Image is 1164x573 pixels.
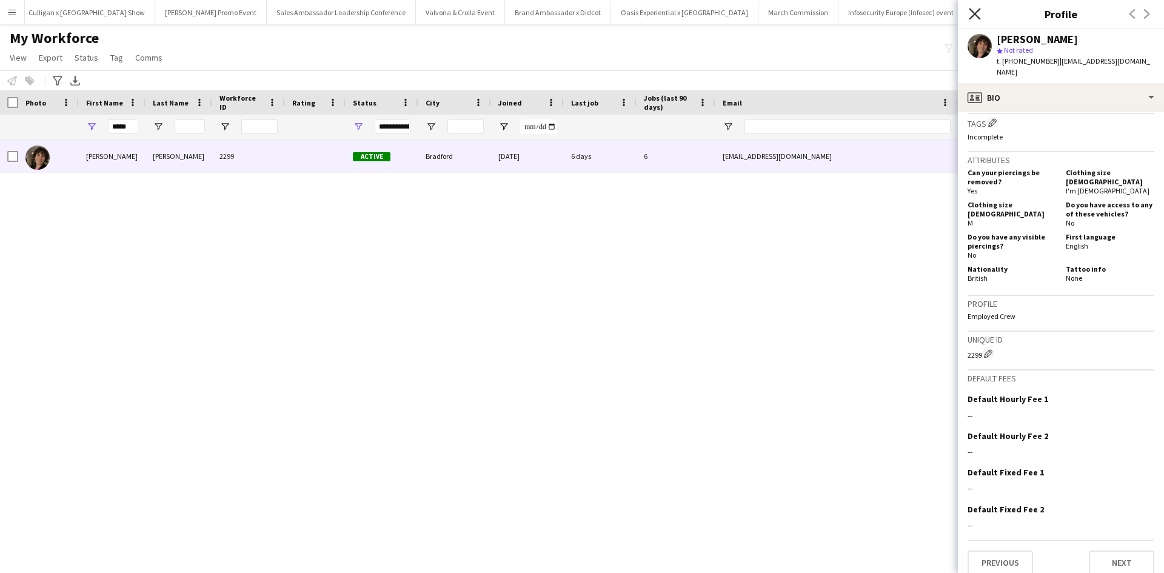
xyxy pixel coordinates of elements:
span: Joined [498,98,522,107]
button: Sales Ambassador Leadership Conference [267,1,416,24]
span: No [968,250,976,260]
button: [PERSON_NAME] Promo Event [155,1,267,24]
span: Rating [292,98,315,107]
input: Email Filter Input [744,119,951,134]
div: Bio [958,83,1164,112]
h3: Profile [958,6,1164,22]
span: City [426,98,440,107]
input: First Name Filter Input [108,119,138,134]
span: Comms [135,52,162,63]
a: Tag [105,50,128,65]
h3: Default Hourly Fee 1 [968,394,1048,404]
button: Valvona & Crolla Event [416,1,505,24]
div: Bradford [418,139,491,173]
p: Incomplete [968,132,1154,141]
div: 6 [637,139,715,173]
span: Jobs (last 90 days) [644,93,694,112]
h3: Default fees [968,373,1154,384]
span: I'm [DEMOGRAPHIC_DATA] [1066,186,1149,195]
h3: Tags [968,116,1154,129]
span: t. [PHONE_NUMBER] [997,56,1060,65]
h5: First language [1066,232,1154,241]
span: View [10,52,27,63]
button: Brand Ambassador x Didcot [505,1,611,24]
button: Open Filter Menu [86,121,97,132]
h3: Unique ID [968,334,1154,345]
button: Open Filter Menu [426,121,436,132]
h5: Clothing size [DEMOGRAPHIC_DATA] [968,200,1056,218]
div: [PERSON_NAME] [997,34,1078,45]
app-action-btn: Export XLSX [68,73,82,88]
h5: Do you have access to any of these vehicles? [1066,200,1154,218]
p: Employed Crew [968,312,1154,321]
span: None [1066,273,1082,283]
h5: Tattoo info [1066,264,1154,273]
input: Joined Filter Input [520,119,557,134]
span: M [968,218,973,227]
span: English [1066,241,1088,250]
div: [DATE] [491,139,564,173]
span: Workforce ID [219,93,263,112]
div: -- [968,483,1154,494]
input: City Filter Input [447,119,484,134]
span: | [EMAIL_ADDRESS][DOMAIN_NAME] [997,56,1150,76]
input: Workforce ID Filter Input [241,119,278,134]
h3: Attributes [968,155,1154,166]
h3: Profile [968,298,1154,309]
span: Photo [25,98,46,107]
span: Status [353,98,376,107]
app-action-btn: Advanced filters [50,73,65,88]
div: [PERSON_NAME] [145,139,212,173]
button: Infosecurity Europe (Infosec) event [838,1,964,24]
h5: Nationality [968,264,1056,273]
span: Tag [110,52,123,63]
a: Export [34,50,67,65]
div: [PERSON_NAME] [79,139,145,173]
span: Yes [968,186,977,195]
a: Status [70,50,103,65]
div: -- [968,410,1154,421]
span: Email [723,98,742,107]
span: No [1066,218,1074,227]
div: 2299 [212,139,285,173]
h5: Do you have any visible piercings? [968,232,1056,250]
img: Peter Millar [25,146,50,170]
h3: Default Hourly Fee 2 [968,431,1048,441]
button: Open Filter Menu [153,121,164,132]
div: 2299 [968,347,1154,360]
button: Open Filter Menu [498,121,509,132]
span: Not rated [1004,45,1033,55]
h5: Clothing size [DEMOGRAPHIC_DATA] [1066,168,1154,186]
span: My Workforce [10,29,99,47]
h3: Default Fixed Fee 1 [968,467,1044,478]
span: British [968,273,988,283]
div: 6 days [564,139,637,173]
div: [EMAIL_ADDRESS][DOMAIN_NAME] [715,139,958,173]
span: Active [353,152,390,161]
button: Open Filter Menu [353,121,364,132]
button: Open Filter Menu [219,121,230,132]
span: First Name [86,98,123,107]
span: Last job [571,98,598,107]
div: -- [968,446,1154,457]
h5: Can your piercings be removed? [968,168,1056,186]
h3: Default Fixed Fee 2 [968,504,1044,515]
span: Last Name [153,98,189,107]
input: Last Name Filter Input [175,119,205,134]
span: Status [75,52,98,63]
div: -- [968,520,1154,531]
button: Open Filter Menu [723,121,734,132]
a: View [5,50,32,65]
span: Export [39,52,62,63]
button: Oasis Experiential x [GEOGRAPHIC_DATA] [611,1,758,24]
button: Culligan x [GEOGRAPHIC_DATA] Show [19,1,155,24]
button: March Commission [758,1,838,24]
a: Comms [130,50,167,65]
